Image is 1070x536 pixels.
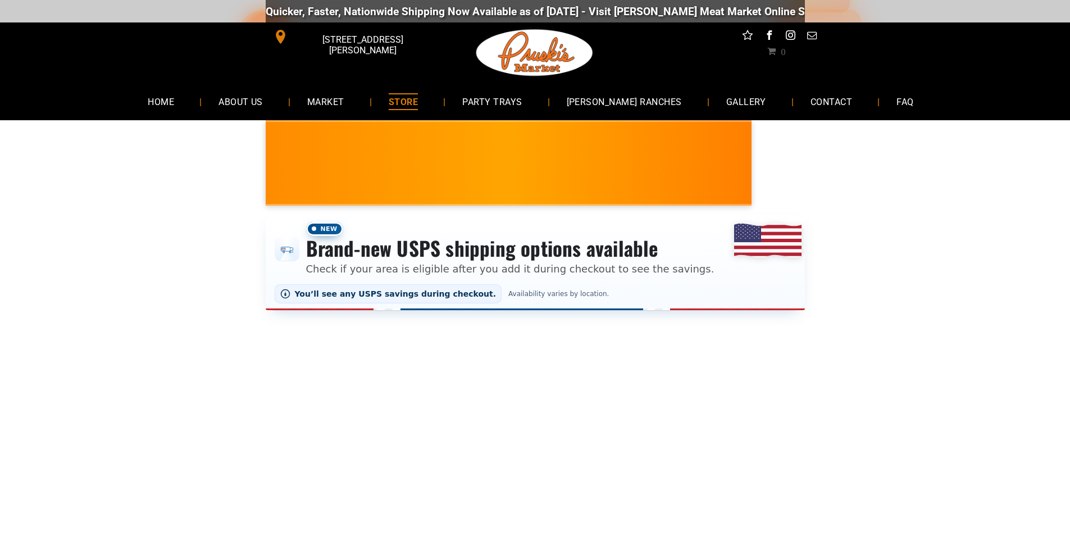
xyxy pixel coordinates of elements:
p: Check if your area is eligible after you add it during checkout to see the savings. [306,261,714,276]
a: instagram [783,28,798,46]
a: facebook [762,28,776,46]
a: FAQ [880,87,930,116]
span: You’ll see any USPS savings during checkout. [295,289,497,298]
a: GALLERY [709,87,783,116]
span: 0 [781,47,785,56]
a: email [804,28,819,46]
a: STORE [372,87,435,116]
a: [PERSON_NAME] RANCHES [550,87,699,116]
span: [PERSON_NAME] MARKET [516,171,736,189]
a: HOME [131,87,191,116]
h3: Brand-new USPS shipping options available [306,236,714,261]
a: [DOMAIN_NAME][URL] [666,5,775,18]
img: Pruski-s+Market+HQ+Logo2-1920w.png [474,22,595,83]
a: ABOUT US [202,87,280,116]
div: Quicker, Faster, Nationwide Shipping Now Available as of [DATE] - Visit [PERSON_NAME] Meat Market... [94,5,775,18]
span: [STREET_ADDRESS][PERSON_NAME] [290,29,435,61]
a: MARKET [290,87,361,116]
div: Shipping options announcement [266,215,805,310]
a: PARTY TRAYS [445,87,539,116]
span: New [306,222,343,236]
a: Social network [740,28,755,46]
a: [STREET_ADDRESS][PERSON_NAME] [266,28,438,46]
a: CONTACT [794,87,869,116]
span: Availability varies by location. [506,290,611,298]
